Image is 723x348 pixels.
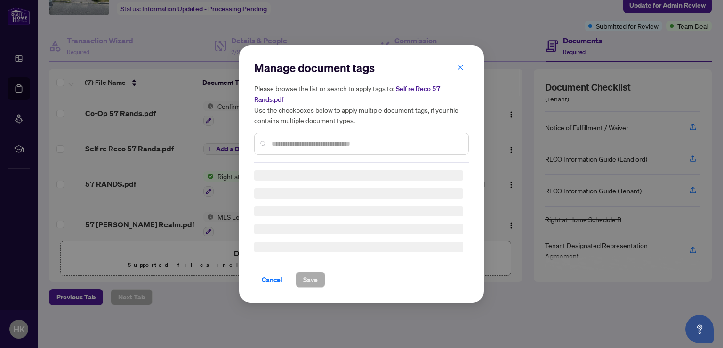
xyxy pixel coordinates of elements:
[254,272,290,288] button: Cancel
[457,64,464,71] span: close
[254,83,469,125] h5: Please browse the list or search to apply tags to: Use the checkboxes below to apply multiple doc...
[254,60,469,75] h2: Manage document tags
[685,315,714,343] button: Open asap
[296,272,325,288] button: Save
[262,272,282,287] span: Cancel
